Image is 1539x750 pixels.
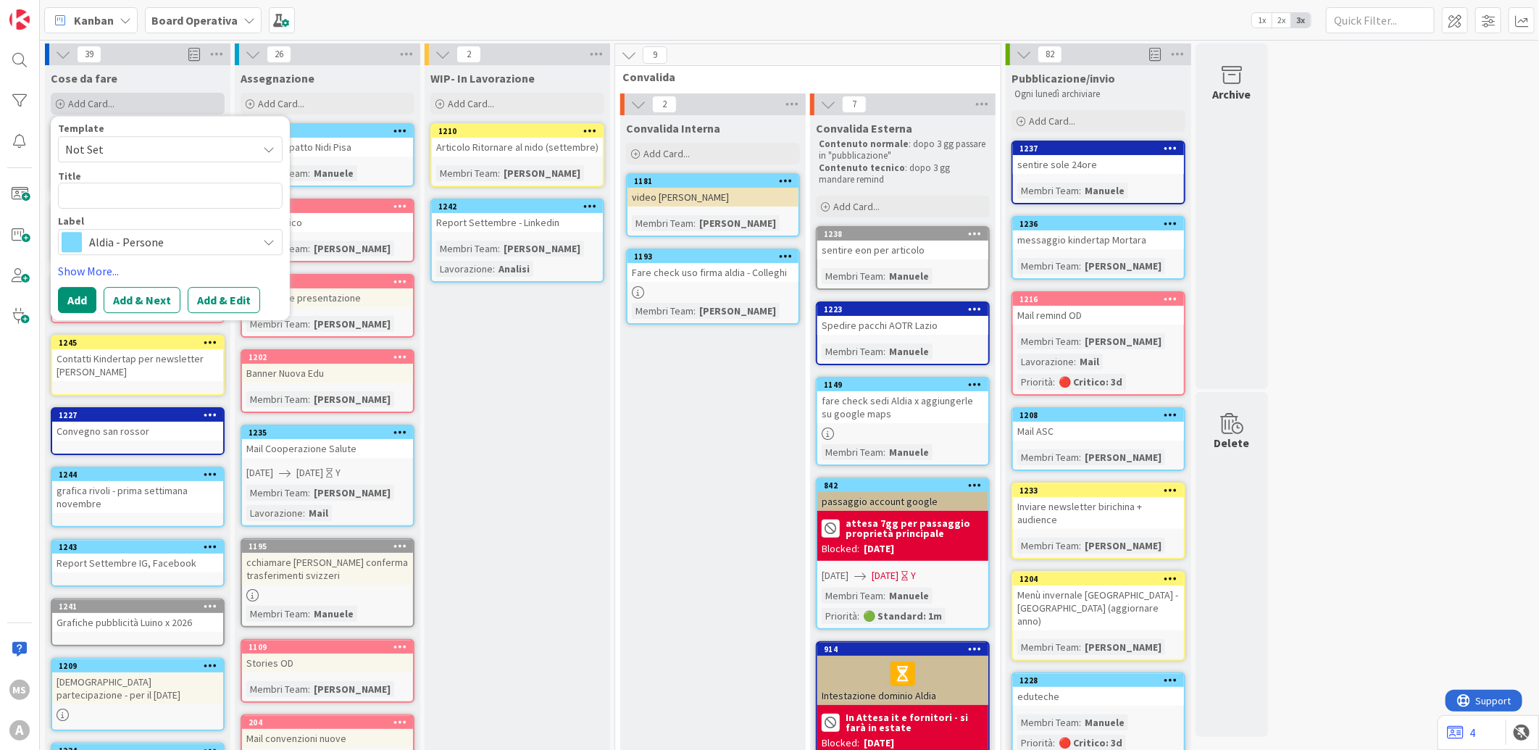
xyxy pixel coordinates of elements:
a: Show More... [58,262,283,280]
div: 1195 [249,541,413,551]
div: [PERSON_NAME] [1081,258,1165,274]
div: 1202Banner Nuova Edu [242,351,413,383]
input: Quick Filter... [1326,7,1435,33]
div: A [9,720,30,741]
div: 1241 [52,600,223,613]
span: : [857,608,859,624]
div: 1227 [59,410,223,420]
span: : [1079,258,1081,274]
div: 1239 [242,125,413,138]
div: [DEMOGRAPHIC_DATA] partecipazione - per il [DATE] [52,672,223,704]
div: 1223 [824,304,988,314]
span: : [1074,354,1076,370]
div: Membri Team [246,485,308,501]
b: attesa 7gg per passaggio proprietà principale [846,518,984,538]
div: video [PERSON_NAME] [627,188,798,207]
div: Svecchiare presentazione [242,288,413,307]
div: Membri Team [822,588,883,604]
div: 1244 [59,470,223,480]
div: 914Intestazione dominio Aldia [817,643,988,705]
span: 1x [1252,13,1272,28]
div: [PERSON_NAME] [1081,639,1165,655]
p: : dopo 3 gg mandare remind [819,162,987,186]
div: 1233Inviare newsletter birichina + audience [1013,484,1184,529]
div: Membri Team [436,165,498,181]
div: 1193Fare check uso firma aldia - Colleghi [627,250,798,282]
div: 1181video [PERSON_NAME] [627,175,798,207]
div: 1243Report Settembre IG, Facebook [52,541,223,572]
div: Membri Team [1017,639,1079,655]
span: Add Card... [68,97,114,110]
div: 1245 [52,336,223,349]
span: : [693,303,696,319]
div: 1195cchiamare [PERSON_NAME] conferma trasferimenti svizzeri [242,540,413,585]
div: Priorità [822,608,857,624]
div: 1233 [1013,484,1184,497]
div: Mail convenzioni nuove [242,729,413,748]
span: 82 [1038,46,1062,63]
div: 1149 [817,378,988,391]
button: Add & Edit [188,287,260,313]
p: : dopo 3 gg passare in "pubblicazione" [819,138,987,162]
div: Fare check uso firma aldia - Colleghi [627,263,798,282]
div: MS [9,680,30,700]
div: 1238sentire eon per articolo [817,228,988,259]
span: : [493,261,495,277]
div: 1237 [1013,142,1184,155]
div: 1238 [817,228,988,241]
div: Stories OD [242,654,413,672]
div: Membri Team [822,444,883,460]
div: passaggio account google [817,492,988,511]
div: fare check sedi Aldia x aggiungerle su google maps [817,391,988,423]
div: Delete [1214,434,1250,451]
span: [DATE] [872,568,898,583]
div: [PERSON_NAME] [1081,449,1165,465]
div: 1238 [824,229,988,239]
div: Priorità [1017,374,1053,390]
span: Add Card... [258,97,304,110]
div: [PERSON_NAME] [310,391,394,407]
div: 1237sentire sole 24ore [1013,142,1184,174]
span: 7 [842,96,867,113]
div: 1246 [242,200,413,213]
div: 1149fare check sedi Aldia x aggiungerle su google maps [817,378,988,423]
div: 204 [242,716,413,729]
div: 1227Convegno san rossor [52,409,223,441]
span: : [303,505,305,521]
div: Membri Team [1017,258,1079,274]
div: 1208Mail ASC [1013,409,1184,441]
span: 2x [1272,13,1291,28]
div: [PERSON_NAME] [1081,538,1165,554]
span: Convalida Esterna [816,121,912,136]
div: Membri Team [1017,449,1079,465]
div: 1246Post Lessico [242,200,413,232]
div: 1236 [1013,217,1184,230]
span: Add Card... [1029,114,1075,128]
div: 1228 [1019,675,1184,686]
div: Report Settembre - Linkedin [432,213,603,232]
span: : [1079,183,1081,199]
div: sentire sole 24ore [1013,155,1184,174]
div: Convegno san rossor [52,422,223,441]
div: 1210Articolo Ritornare al nido (settembre) [432,125,603,157]
span: Label [58,216,84,226]
div: Y [335,465,341,480]
div: Membri Team [436,241,498,257]
div: 1099 [242,275,413,288]
div: [PERSON_NAME] [500,165,584,181]
div: 🟢 Standard: 1m [859,608,946,624]
div: Y [911,568,916,583]
div: 1193 [627,250,798,263]
div: Membri Team [1017,538,1079,554]
div: Manuele [885,444,933,460]
span: 9 [643,46,667,64]
div: Manuele [885,343,933,359]
div: Banner Nuova Edu [242,364,413,383]
div: Membri Team [246,606,308,622]
label: Title [58,170,81,183]
span: 2 [652,96,677,113]
span: Add Card... [448,97,494,110]
b: In Attesa it e fornitori - si farà in estate [846,712,984,733]
div: [PERSON_NAME] [310,241,394,257]
div: 1243 [52,541,223,554]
